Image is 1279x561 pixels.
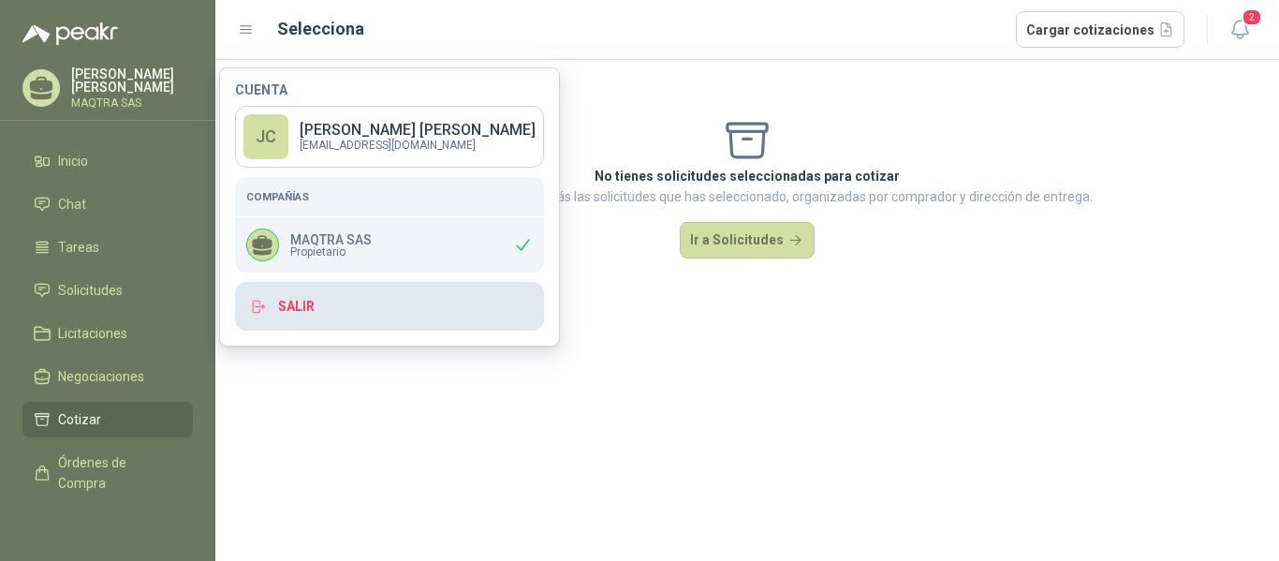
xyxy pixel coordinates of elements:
[22,22,118,45] img: Logo peakr
[22,316,193,351] a: Licitaciones
[1016,11,1185,49] button: Cargar cotizaciones
[58,452,175,494] span: Órdenes de Compra
[402,186,1093,207] p: En esta sección, encontrarás las solicitudes que has seleccionado, organizadas por comprador y di...
[58,366,144,387] span: Negociaciones
[58,409,101,430] span: Cotizar
[290,233,372,246] p: MAQTRA SAS
[235,282,544,331] button: Salir
[235,83,544,96] h4: Cuenta
[58,151,88,171] span: Inicio
[300,140,536,151] p: [EMAIL_ADDRESS][DOMAIN_NAME]
[58,280,123,301] span: Solicitudes
[243,114,288,159] div: JC
[22,509,193,544] a: Remisiones
[235,106,544,168] a: JC[PERSON_NAME] [PERSON_NAME][EMAIL_ADDRESS][DOMAIN_NAME]
[22,186,193,222] a: Chat
[22,402,193,437] a: Cotizar
[246,188,533,205] h5: Compañías
[290,246,372,258] span: Propietario
[277,16,364,42] h2: Selecciona
[71,67,193,94] p: [PERSON_NAME] [PERSON_NAME]
[22,445,193,501] a: Órdenes de Compra
[22,229,193,265] a: Tareas
[22,359,193,394] a: Negociaciones
[58,323,127,344] span: Licitaciones
[71,97,193,109] p: MAQTRA SAS
[1242,8,1262,26] span: 2
[22,143,193,179] a: Inicio
[1223,13,1257,47] button: 2
[680,222,815,259] button: Ir a Solicitudes
[300,123,536,138] p: [PERSON_NAME] [PERSON_NAME]
[22,273,193,308] a: Solicitudes
[58,237,99,258] span: Tareas
[58,194,86,214] span: Chat
[402,166,1093,186] p: No tienes solicitudes seleccionadas para cotizar
[235,217,544,273] div: MAQTRA SASPropietario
